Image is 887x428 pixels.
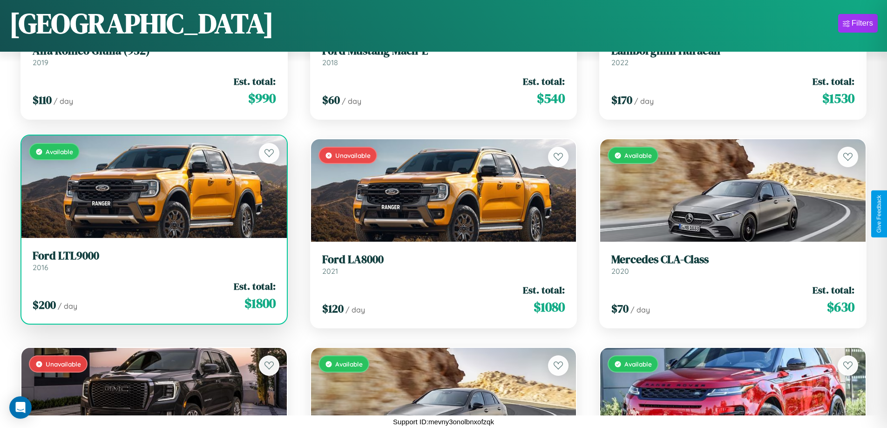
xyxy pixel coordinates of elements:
span: Est. total: [523,75,565,88]
span: $ 120 [322,301,344,316]
a: Ford Mustang Mach-E2018 [322,44,565,67]
span: Available [46,148,73,156]
a: Ford LTL90002016 [33,249,276,272]
span: $ 630 [827,298,854,316]
button: Filters [838,14,878,33]
h3: Mercedes CLA-Class [611,253,854,266]
span: 2019 [33,58,48,67]
span: Est. total: [813,75,854,88]
span: Est. total: [813,283,854,297]
span: Available [624,360,652,368]
span: Unavailable [335,151,371,159]
span: $ 1530 [822,89,854,108]
h1: [GEOGRAPHIC_DATA] [9,4,274,42]
span: Available [335,360,363,368]
p: Support ID: mevny3onolbnxofzqk [393,415,494,428]
span: / day [630,305,650,314]
a: Ford LA80002021 [322,253,565,276]
span: $ 170 [611,92,632,108]
span: 2021 [322,266,338,276]
span: / day [634,96,654,106]
div: Filters [852,19,873,28]
div: Give Feedback [876,195,882,233]
span: Est. total: [523,283,565,297]
span: $ 540 [537,89,565,108]
a: Mercedes CLA-Class2020 [611,253,854,276]
a: Alfa Romeo Giulia (952)2019 [33,44,276,67]
span: 2016 [33,263,48,272]
span: $ 990 [248,89,276,108]
span: Unavailable [46,360,81,368]
span: Est. total: [234,75,276,88]
span: $ 200 [33,297,56,313]
h3: Ford LA8000 [322,253,565,266]
span: 2018 [322,58,338,67]
span: Est. total: [234,279,276,293]
a: Lamborghini Huracan2022 [611,44,854,67]
span: $ 1080 [534,298,565,316]
span: / day [54,96,73,106]
span: / day [345,305,365,314]
span: $ 1800 [244,294,276,313]
span: 2020 [611,266,629,276]
h3: Ford LTL9000 [33,249,276,263]
span: $ 110 [33,92,52,108]
div: Open Intercom Messenger [9,396,32,419]
span: $ 60 [322,92,340,108]
span: 2022 [611,58,629,67]
span: / day [342,96,361,106]
span: / day [58,301,77,311]
span: $ 70 [611,301,629,316]
span: Available [624,151,652,159]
